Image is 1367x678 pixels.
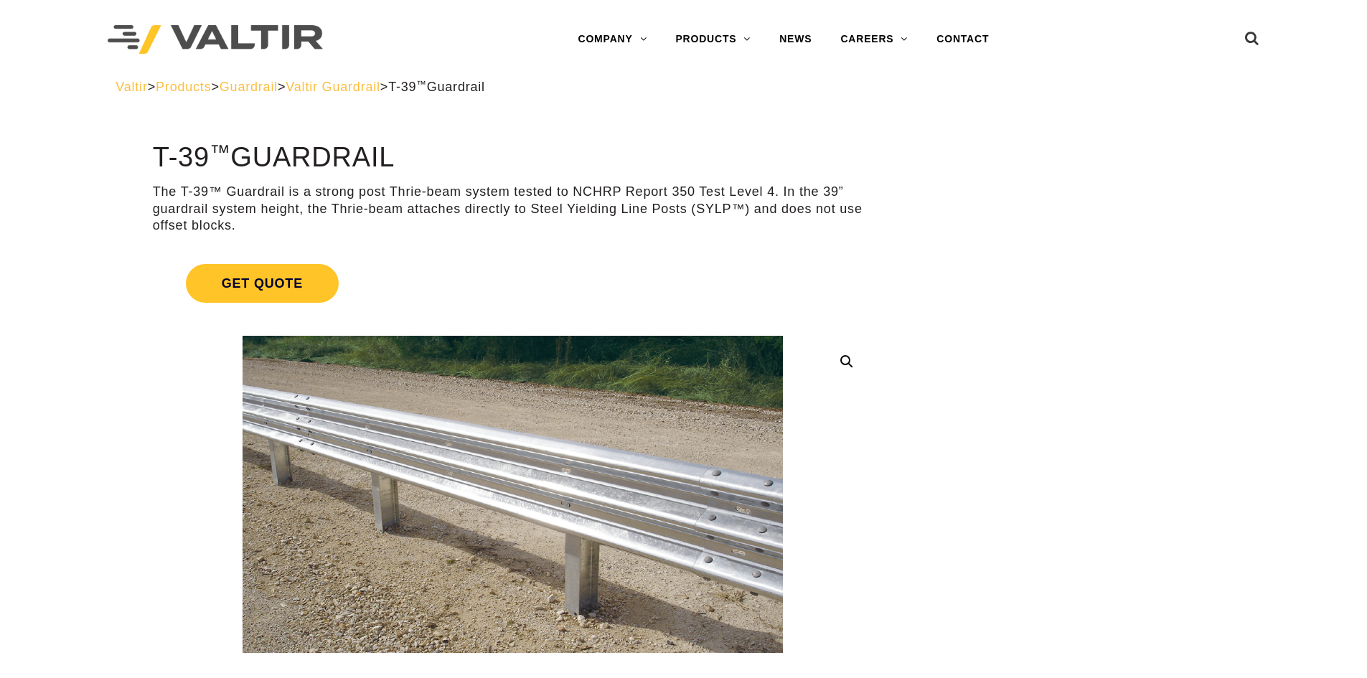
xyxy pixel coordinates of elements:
sup: ™ [210,141,230,164]
a: Products [156,80,211,94]
h1: T-39 Guardrail [153,143,873,173]
a: COMPANY [563,25,661,54]
a: Valtir [116,80,147,94]
a: Guardrail [220,80,278,94]
span: T-39 Guardrail [388,80,485,94]
a: CONTACT [922,25,1003,54]
span: Get Quote [186,264,339,303]
a: NEWS [765,25,826,54]
img: Valtir [108,25,323,55]
div: > > > > [116,79,1251,95]
sup: ™ [416,79,426,90]
a: CAREERS [826,25,922,54]
a: PRODUCTS [661,25,765,54]
a: Valtir Guardrail [286,80,380,94]
a: Get Quote [153,247,873,320]
p: The T-39™ Guardrail is a strong post Thrie-beam system tested to NCHRP Report 350 Test Level 4. I... [153,184,873,234]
